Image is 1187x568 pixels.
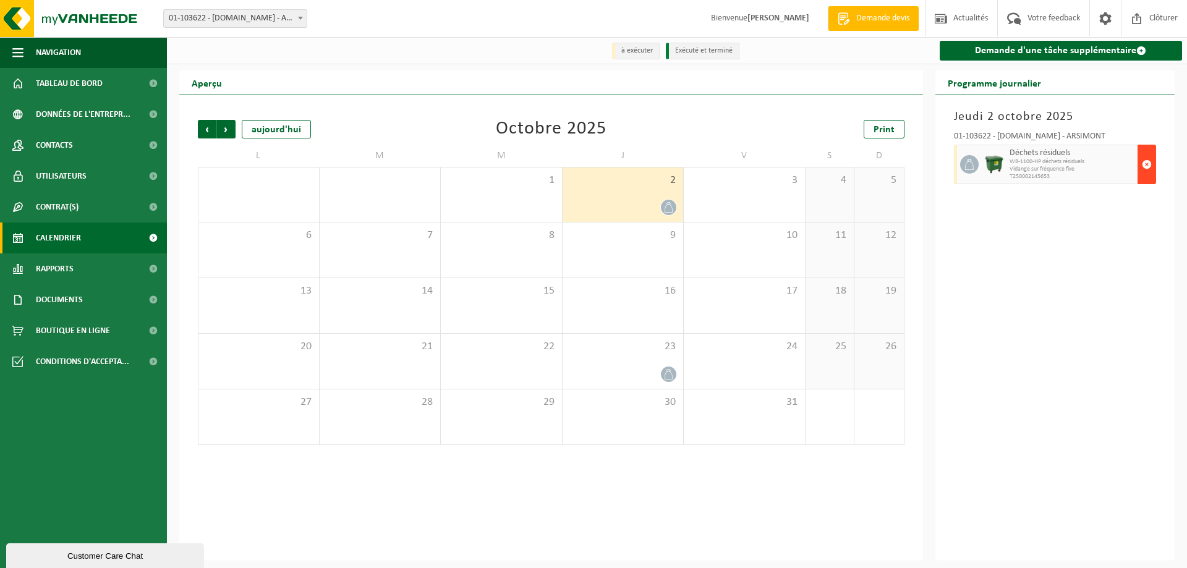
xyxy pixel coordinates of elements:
[242,120,311,138] div: aujourd'hui
[954,132,1157,145] div: 01-103622 - [DOMAIN_NAME] - ARSIMONT
[447,174,556,187] span: 1
[812,284,848,298] span: 18
[569,174,678,187] span: 2
[36,130,73,161] span: Contacts
[441,145,563,167] td: M
[447,229,556,242] span: 8
[36,346,129,377] span: Conditions d'accepta...
[205,229,313,242] span: 6
[874,125,895,135] span: Print
[985,155,1003,174] img: WB-1100-HPE-GN-01
[854,145,904,167] td: D
[690,174,799,187] span: 3
[666,43,739,59] li: Exécuté et terminé
[447,284,556,298] span: 15
[205,396,313,409] span: 27
[164,10,307,27] span: 01-103622 - B.M.CARS - ARSIMONT
[861,284,897,298] span: 19
[1010,173,1135,180] span: T250002145653
[935,70,1053,95] h2: Programme journalier
[179,70,234,95] h2: Aperçu
[36,192,79,223] span: Contrat(s)
[812,340,848,354] span: 25
[747,14,809,23] strong: [PERSON_NAME]
[198,145,320,167] td: L
[940,41,1183,61] a: Demande d'une tâche supplémentaire
[569,340,678,354] span: 23
[569,229,678,242] span: 9
[690,340,799,354] span: 24
[496,120,606,138] div: Octobre 2025
[6,541,206,568] iframe: chat widget
[954,108,1157,126] h3: Jeudi 2 octobre 2025
[326,284,435,298] span: 14
[447,340,556,354] span: 22
[36,161,87,192] span: Utilisateurs
[612,43,660,59] li: à exécuter
[853,12,913,25] span: Demande devis
[205,340,313,354] span: 20
[198,120,216,138] span: Précédent
[690,229,799,242] span: 10
[36,99,130,130] span: Données de l'entrepr...
[812,174,848,187] span: 4
[828,6,919,31] a: Demande devis
[1010,158,1135,166] span: WB-1100-HP déchets résiduels
[36,284,83,315] span: Documents
[1010,166,1135,173] span: Vidange sur fréquence fixe
[861,229,897,242] span: 12
[690,284,799,298] span: 17
[36,68,103,99] span: Tableau de bord
[806,145,855,167] td: S
[1010,148,1135,158] span: Déchets résiduels
[861,174,897,187] span: 5
[326,396,435,409] span: 28
[36,253,74,284] span: Rapports
[217,120,236,138] span: Suivant
[36,315,110,346] span: Boutique en ligne
[812,229,848,242] span: 11
[569,396,678,409] span: 30
[326,340,435,354] span: 21
[163,9,307,28] span: 01-103622 - B.M.CARS - ARSIMONT
[563,145,684,167] td: J
[205,284,313,298] span: 13
[864,120,904,138] a: Print
[684,145,806,167] td: V
[861,340,897,354] span: 26
[36,223,81,253] span: Calendrier
[320,145,441,167] td: M
[326,229,435,242] span: 7
[36,37,81,68] span: Navigation
[690,396,799,409] span: 31
[447,396,556,409] span: 29
[569,284,678,298] span: 16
